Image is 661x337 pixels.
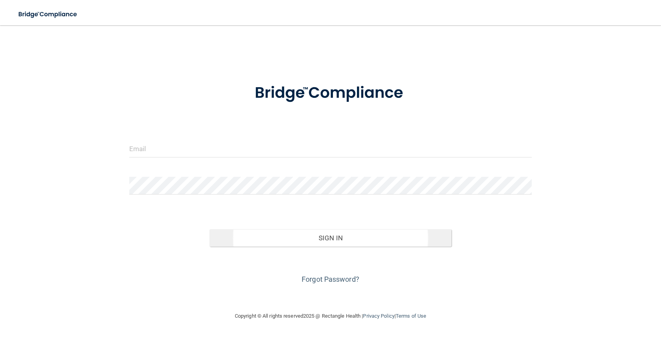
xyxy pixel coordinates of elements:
[302,275,359,283] a: Forgot Password?
[238,73,423,114] img: bridge_compliance_login_screen.278c3ca4.svg
[12,6,85,22] img: bridge_compliance_login_screen.278c3ca4.svg
[210,229,451,247] button: Sign In
[129,140,532,157] input: Email
[363,313,394,319] a: Privacy Policy
[396,313,426,319] a: Terms of Use
[186,303,475,329] div: Copyright © All rights reserved 2025 @ Rectangle Health | |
